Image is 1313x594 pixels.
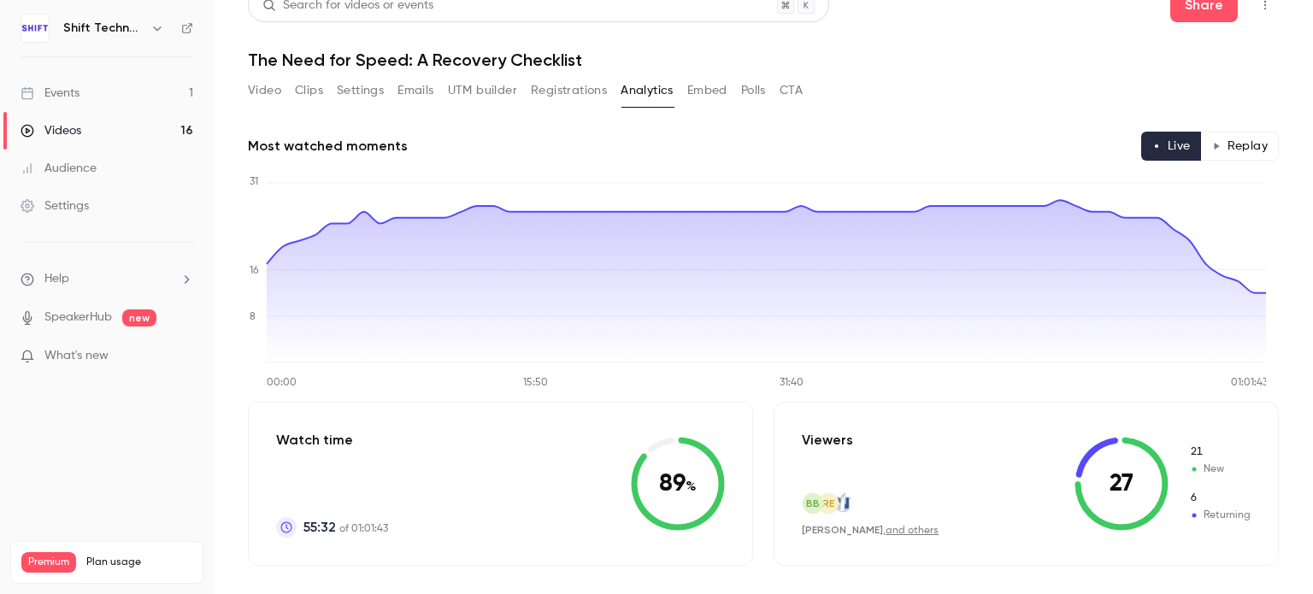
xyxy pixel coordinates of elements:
[780,77,803,104] button: CTA
[303,517,388,538] p: of 01:01:43
[21,85,79,102] div: Events
[1231,378,1268,388] tspan: 01:01:43
[21,197,89,215] div: Settings
[44,270,69,288] span: Help
[248,136,408,156] h2: Most watched moments
[1189,444,1251,460] span: New
[741,77,766,104] button: Polls
[523,378,548,388] tspan: 15:50
[1201,132,1279,161] button: Replay
[531,77,607,104] button: Registrations
[122,309,156,326] span: new
[621,77,674,104] button: Analytics
[337,77,384,104] button: Settings
[21,15,49,42] img: Shift Technology
[802,430,853,450] p: Viewers
[21,122,81,139] div: Videos
[1141,132,1202,161] button: Live
[1189,462,1251,477] span: New
[806,496,820,511] span: BB
[802,523,939,538] div: ,
[1189,491,1251,506] span: Returning
[21,552,76,573] span: Premium
[303,517,336,538] span: 55:32
[250,177,258,187] tspan: 31
[250,312,256,322] tspan: 8
[1189,508,1251,523] span: Returning
[63,20,144,37] h6: Shift Technology
[802,524,883,536] span: [PERSON_NAME]
[822,496,834,511] span: RE
[267,378,297,388] tspan: 00:00
[173,349,193,364] iframe: Noticeable Trigger
[687,77,727,104] button: Embed
[248,50,1279,70] h1: The Need for Speed: A Recovery Checklist
[833,493,852,512] img: nationwide.com
[276,430,388,450] p: Watch time
[397,77,433,104] button: Emails
[448,77,517,104] button: UTM builder
[44,347,109,365] span: What's new
[295,77,323,104] button: Clips
[250,266,259,276] tspan: 16
[886,526,939,536] a: and others
[248,77,281,104] button: Video
[21,160,97,177] div: Audience
[86,556,192,569] span: Plan usage
[44,309,112,326] a: SpeakerHub
[21,270,193,288] li: help-dropdown-opener
[780,378,804,388] tspan: 31:40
